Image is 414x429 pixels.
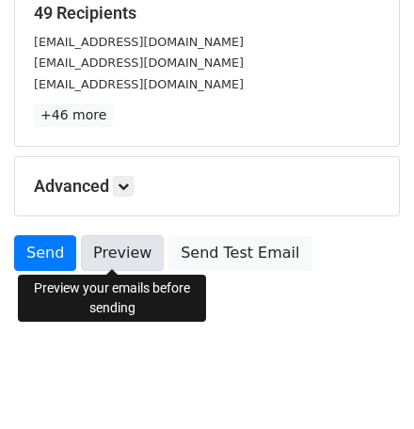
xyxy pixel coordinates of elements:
[34,77,244,91] small: [EMAIL_ADDRESS][DOMAIN_NAME]
[168,235,311,271] a: Send Test Email
[34,3,380,24] h5: 49 Recipients
[320,339,414,429] iframe: Chat Widget
[81,235,164,271] a: Preview
[34,35,244,49] small: [EMAIL_ADDRESS][DOMAIN_NAME]
[34,56,244,70] small: [EMAIL_ADDRESS][DOMAIN_NAME]
[18,275,206,322] div: Preview your emails before sending
[34,103,113,127] a: +46 more
[34,176,380,197] h5: Advanced
[14,235,76,271] a: Send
